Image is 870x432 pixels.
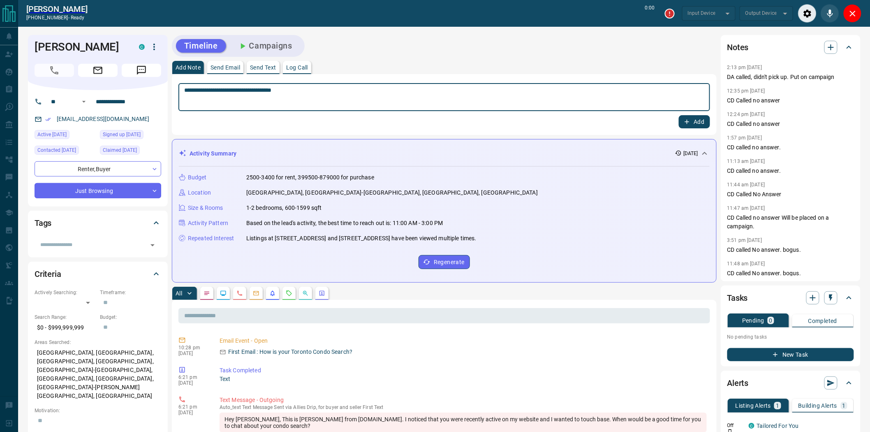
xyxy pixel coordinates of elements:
[727,291,748,304] h2: Tasks
[769,318,773,323] p: 0
[246,219,443,228] p: Based on the lead's activity, the best time to reach out is: 11:00 AM - 3:00 PM
[220,404,707,410] p: Text Message Sent via Allies Drip, for buyer and seller First Text
[727,373,854,393] div: Alerts
[37,130,67,139] span: Active [DATE]
[35,264,161,284] div: Criteria
[35,267,61,281] h2: Criteria
[246,234,477,243] p: Listings at [STREET_ADDRESS] and [STREET_ADDRESS] have been viewed multiple times.
[26,4,88,14] a: [PERSON_NAME]
[821,4,839,23] div: Mute
[246,188,538,197] p: [GEOGRAPHIC_DATA], [GEOGRAPHIC_DATA]-[GEOGRAPHIC_DATA], [GEOGRAPHIC_DATA], [GEOGRAPHIC_DATA]
[246,204,322,212] p: 1-2 bedrooms, 600-1599 sqft
[727,246,854,254] p: CD called No answer. bogus.
[250,65,276,70] p: Send Text
[188,219,228,228] p: Activity Pattern
[798,403,838,409] p: Building Alerts
[246,173,374,182] p: 2500-3400 for rent, 399500-879000 for purchase
[319,290,325,297] svg: Agent Actions
[727,331,854,343] p: No pending tasks
[35,346,161,403] p: [GEOGRAPHIC_DATA], [GEOGRAPHIC_DATA], [GEOGRAPHIC_DATA], [GEOGRAPHIC_DATA], [GEOGRAPHIC_DATA]-[GE...
[78,64,118,77] span: Email
[727,182,765,188] p: 11:44 am [DATE]
[35,289,96,296] p: Actively Searching:
[727,65,762,70] p: 2:13 pm [DATE]
[35,64,74,77] span: Call
[188,204,223,212] p: Size & Rooms
[286,290,292,297] svg: Requests
[220,290,227,297] svg: Lead Browsing Activity
[843,4,862,23] div: Close
[178,410,207,416] p: [DATE]
[727,73,854,81] p: DA called, didn't pick up. Put on campaign
[35,146,96,157] div: Wed Aug 13 2025
[35,314,96,321] p: Search Range:
[286,65,308,70] p: Log Call
[176,65,201,70] p: Add Note
[35,40,127,53] h1: [PERSON_NAME]
[188,173,207,182] p: Budget
[808,318,838,324] p: Completed
[727,269,854,278] p: CD called No answer. bogus.
[842,403,846,409] p: 1
[100,130,161,142] div: Tue May 26 2020
[176,39,226,53] button: Timeline
[727,41,749,54] h2: Notes
[220,337,707,345] p: Email Event - Open
[178,345,207,351] p: 10:28 pm
[727,288,854,308] div: Tasks
[228,348,352,356] p: First Email : How is your Toronto Condo Search?
[178,404,207,410] p: 6:21 pm
[100,146,161,157] div: Sun May 19 2024
[103,130,141,139] span: Signed up [DATE]
[188,188,211,197] p: Location
[211,65,240,70] p: Send Email
[147,239,158,251] button: Open
[176,290,182,296] p: All
[35,130,96,142] div: Mon Aug 11 2025
[229,39,301,53] button: Campaigns
[35,407,161,414] p: Motivation:
[727,135,762,141] p: 1:57 pm [DATE]
[727,190,854,199] p: CD Called No Answer
[37,146,76,154] span: Contacted [DATE]
[188,234,234,243] p: Repeated Interest
[57,116,150,122] a: [EMAIL_ADDRESS][DOMAIN_NAME]
[100,314,161,321] p: Budget:
[727,214,854,231] p: CD Called no answer Will be placed on a campaign.
[645,4,655,23] p: 0:00
[727,167,854,175] p: CD called no answer.
[103,146,137,154] span: Claimed [DATE]
[679,115,710,128] button: Add
[35,213,161,233] div: Tags
[742,318,764,323] p: Pending
[683,150,698,157] p: [DATE]
[253,290,259,297] svg: Emails
[727,422,744,429] p: Off
[727,376,749,390] h2: Alerts
[35,161,161,177] div: Renter , Buyer
[71,15,85,21] span: ready
[26,14,88,21] p: [PHONE_NUMBER] -
[178,374,207,380] p: 6:21 pm
[757,423,799,429] a: Tailored For You
[727,111,765,117] p: 12:24 pm [DATE]
[236,290,243,297] svg: Calls
[35,321,96,334] p: $0 - $999,999,999
[45,116,51,122] svg: Email Verified
[727,88,765,94] p: 12:35 pm [DATE]
[35,339,161,346] p: Areas Searched:
[727,120,854,128] p: CD Called no answer
[749,423,754,429] div: condos.ca
[736,403,771,409] p: Listing Alerts
[727,261,765,267] p: 11:48 am [DATE]
[727,237,762,243] p: 3:51 pm [DATE]
[178,380,207,386] p: [DATE]
[79,97,89,107] button: Open
[727,205,765,211] p: 11:47 am [DATE]
[139,44,145,50] div: condos.ca
[727,143,854,152] p: CD called no answer.
[419,255,470,269] button: Regenerate
[204,290,210,297] svg: Notes
[302,290,309,297] svg: Opportunities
